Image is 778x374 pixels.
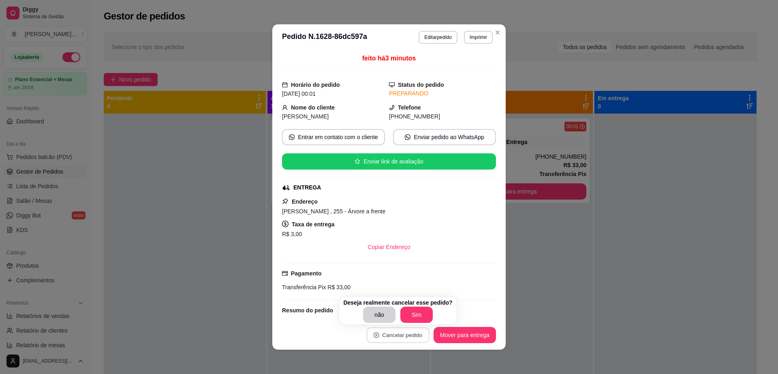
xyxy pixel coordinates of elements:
span: dollar [282,221,289,227]
span: R$ 3,00 [282,231,302,237]
button: Copiar Endereço [361,239,417,255]
div: ENTREGA [293,183,321,192]
span: [PERSON_NAME] [282,113,329,120]
button: Editarpedido [419,31,457,44]
button: Imprimir [464,31,493,44]
span: desktop [389,82,395,88]
span: calendar [282,82,288,88]
span: user [282,105,288,110]
strong: Status do pedido [398,82,444,88]
strong: Endereço [292,198,318,205]
span: R$ 33,00 [326,284,351,290]
span: pushpin [282,198,289,204]
span: phone [389,105,395,110]
span: whats-app [289,134,295,140]
strong: Horário do pedido [291,82,340,88]
span: [PHONE_NUMBER] [389,113,440,120]
strong: Telefone [398,104,421,111]
button: whats-appEntrar em contato com o cliente [282,129,385,145]
span: Transferência Pix [282,284,326,290]
span: close-circle [374,332,379,338]
button: Mover para entrega [434,327,496,343]
span: [DATE] 00:01 [282,90,316,97]
button: close-circleCancelar pedido [366,327,429,343]
span: star [355,159,360,164]
strong: Resumo do pedido [282,307,333,314]
button: não [363,307,395,323]
button: starEnviar link de avaliação [282,153,496,170]
button: whats-appEnviar pedido ao WhatsApp [393,129,496,145]
strong: Taxa de entrega [292,221,335,228]
span: feito há 3 minutos [362,55,416,62]
div: PREPARANDO [389,89,496,98]
button: Close [491,26,504,39]
span: credit-card [282,271,288,276]
p: Deseja realmente cancelar esse pedido? [343,299,452,307]
button: Sim [400,307,433,323]
h3: Pedido N. 1628-86dc597a [282,31,367,44]
span: whats-app [405,134,410,140]
span: [PERSON_NAME] , 255 - Árvore a frente [282,208,385,215]
strong: Nome do cliente [291,104,335,111]
strong: Pagamento [291,270,321,277]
